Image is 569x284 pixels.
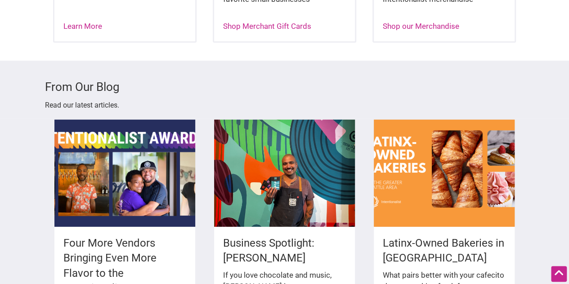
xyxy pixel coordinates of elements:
[45,79,524,95] h3: From Our Blog
[223,22,311,31] a: Shop Merchant Gift Cards
[383,236,506,266] h4: Latinx-Owned Bakeries in [GEOGRAPHIC_DATA]
[551,266,567,282] div: Scroll Back to Top
[383,22,459,31] a: Shop our Merchandise
[223,236,346,266] h4: Business Spotlight: [PERSON_NAME]
[63,22,102,31] a: Learn More
[45,99,524,111] p: Read our latest articles.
